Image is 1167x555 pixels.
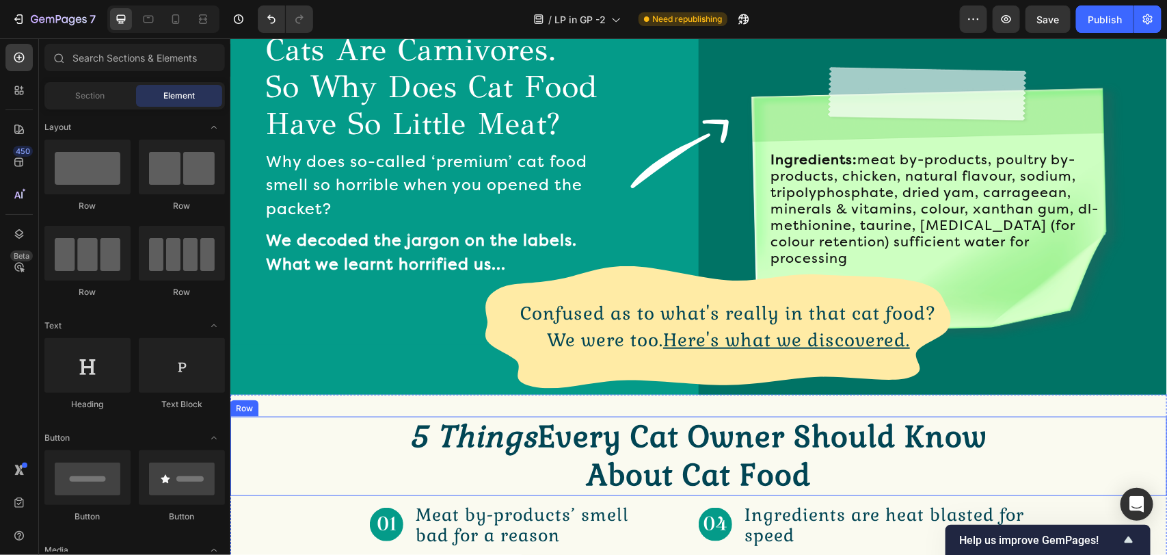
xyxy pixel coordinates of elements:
[3,364,25,376] div: Row
[548,12,552,27] span: /
[44,286,131,298] div: Row
[44,121,71,133] span: Layout
[1037,14,1060,25] span: Save
[44,320,62,332] span: Text
[13,146,33,157] div: 450
[1076,5,1134,33] button: Publish
[501,13,904,307] img: gempages_582624436331479665-2c8c2f61-16f7-4c0e-91aa-8407c7bac584.png
[540,114,627,129] strong: Ingredients:
[652,13,722,25] span: Need republishing
[139,469,173,503] img: gempages_582624436331479665-2120c65f-cece-4ee2-87aa-78ec278fe306.svg
[139,398,225,411] div: Text Block
[203,315,225,337] span: Toggle open
[203,427,225,449] span: Toggle open
[36,112,375,183] p: Why does so-called ‘premium’ cat food smell so horrible when you opened the packet?
[44,432,70,444] span: Button
[230,38,1167,555] iframe: Design area
[258,5,313,33] div: Undo/Redo
[44,511,131,523] div: Button
[141,380,796,456] p: Every Cat Owner Should Know About Cat Food
[468,469,502,503] img: gempages_582624436331479665-191b7505-7815-4092-ae88-5ce0b394ffab.svg
[959,532,1137,548] button: Show survey - Help us improve GemPages!
[139,200,225,212] div: Row
[400,68,499,163] img: gempages_582624436331479665-3b74a753-2f51-43bb-905f-445fde86e359.svg
[10,250,33,261] div: Beta
[5,5,102,33] button: 7
[180,380,308,417] i: 5 Things
[44,398,131,411] div: Heading
[1121,488,1153,521] div: Open Intercom Messenger
[139,511,225,523] div: Button
[36,193,347,235] strong: We decoded the jargon on the labels. What we learnt horrified us...
[277,262,719,315] p: Confused as to what's really in that cat food? We were too.
[76,90,105,102] span: Section
[433,290,680,313] u: Here's what we discovered.
[540,114,870,229] p: meat by-products, poultry by-products, chicken, natural flavour, sodium, tripolyphosphate, dried ...
[163,90,195,102] span: Element
[1025,5,1071,33] button: Save
[90,11,96,27] p: 7
[959,534,1121,547] span: Help us improve GemPages!
[44,44,225,71] input: Search Sections & Elements
[185,466,401,507] p: Meat by-products’ smell bad for a reason
[1088,12,1122,27] div: Publish
[514,466,796,507] p: Ingredients are heat blasted for speed
[554,12,606,27] span: LP in GP -2
[203,116,225,138] span: Toggle open
[139,286,225,298] div: Row
[44,200,131,212] div: Row
[255,228,721,350] img: gempages_582624436331479665-32e9001c-9d25-495a-a6b6-4604f9608168.svg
